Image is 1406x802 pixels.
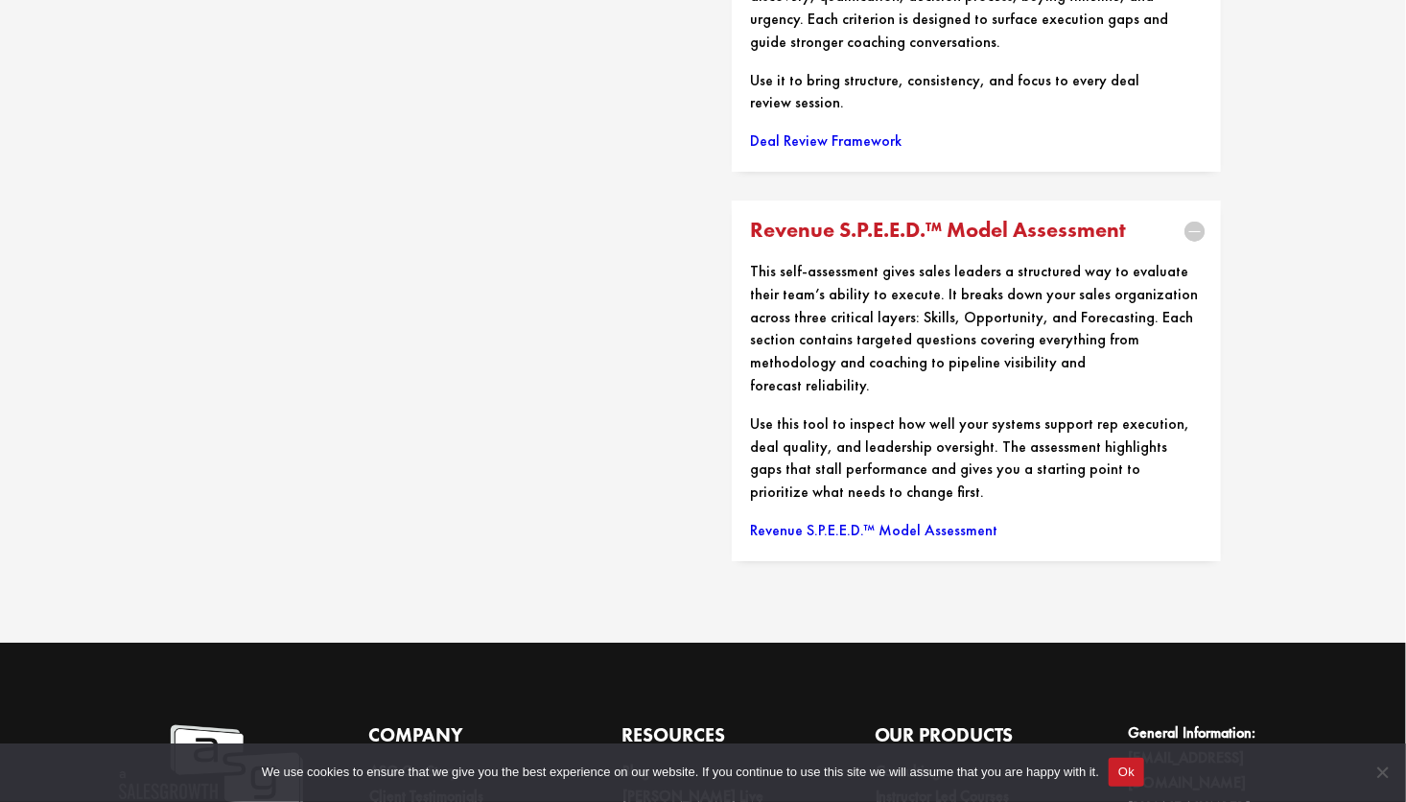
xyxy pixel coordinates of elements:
[751,520,998,540] a: Revenue S.P.E.E.D.™ Model Assessment
[1129,720,1315,795] li: General Information:
[1109,758,1144,787] button: Ok
[368,720,555,759] h4: Company
[621,720,808,759] h4: Resources
[875,720,1062,759] h4: Our Products
[751,413,1202,519] p: Use this tool to inspect how well your systems support rep execution, deal quality, and leadershi...
[1372,763,1392,782] span: No
[751,69,1202,130] p: Use it to bring structure, consistency, and focus to every deal review session.
[751,130,902,151] a: Deal Review Framework
[751,260,1202,413] p: This self-assessment gives sales leaders a structured way to evaluate their team’s ability to exe...
[262,763,1099,782] span: We use cookies to ensure that we give you the best experience on our website. If you continue to ...
[751,220,1202,241] h5: Revenue S.P.E.E.D.™ Model Assessment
